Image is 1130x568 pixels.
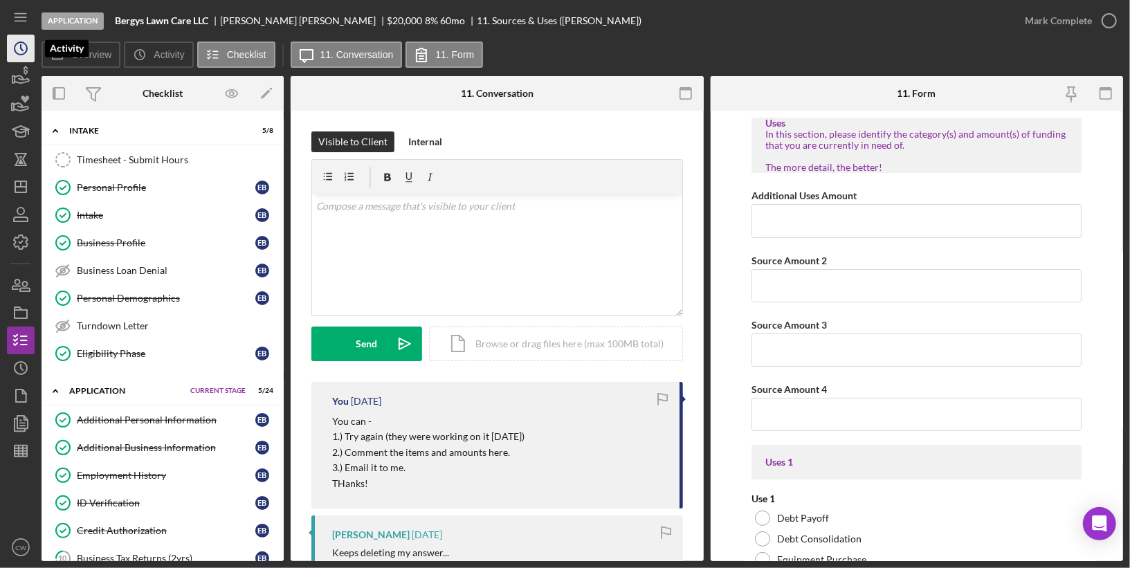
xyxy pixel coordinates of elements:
[401,131,449,152] button: Internal
[320,49,394,60] label: 11. Conversation
[77,210,255,221] div: Intake
[332,529,410,540] div: [PERSON_NAME]
[248,127,273,135] div: 5 / 8
[48,201,277,229] a: IntakeEB
[77,154,276,165] div: Timesheet - Submit Hours
[77,182,255,193] div: Personal Profile
[48,517,277,544] a: Credit AuthorizationEB
[255,264,269,277] div: E B
[77,470,255,481] div: Employment History
[408,131,442,152] div: Internal
[42,12,104,30] div: Application
[48,257,277,284] a: Business Loan DenialEB
[48,489,277,517] a: ID VerificationEB
[351,396,381,407] time: 2025-10-01 18:24
[77,237,255,248] div: Business Profile
[154,49,184,60] label: Activity
[48,461,277,489] a: Employment HistoryEB
[197,42,275,68] button: Checklist
[311,327,422,361] button: Send
[15,544,27,551] text: CW
[425,15,438,26] div: 8 %
[1083,507,1116,540] div: Open Intercom Messenger
[48,434,277,461] a: Additional Business InformationEB
[291,42,403,68] button: 11. Conversation
[115,15,208,26] b: Bergys Lawn Care LLC
[48,146,277,174] a: Timesheet - Submit Hours
[765,129,1068,173] div: In this section, please identify the category(s) and amount(s) of funding that you are currently ...
[143,88,183,99] div: Checklist
[405,42,483,68] button: 11. Form
[255,524,269,538] div: E B
[332,547,449,558] div: Keeps deleting my answer...
[332,476,525,491] p: THanks!
[765,118,1068,129] div: Uses
[332,429,525,444] p: 1.) Try again (they were working on it [DATE])
[751,255,827,266] label: Source Amount 2
[48,406,277,434] a: Additional Personal InformationEB
[7,533,35,561] button: CW
[77,293,255,304] div: Personal Demographics
[1025,7,1092,35] div: Mark Complete
[897,88,936,99] div: 11. Form
[311,131,394,152] button: Visible to Client
[48,340,277,367] a: Eligibility PhaseEB
[77,553,255,564] div: Business Tax Returns (2yrs)
[435,49,474,60] label: 11. Form
[71,49,111,60] label: Overview
[220,15,388,26] div: [PERSON_NAME] [PERSON_NAME]
[48,174,277,201] a: Personal ProfileEB
[332,460,525,475] p: 3.) Email it to me.
[255,236,269,250] div: E B
[255,496,269,510] div: E B
[190,387,246,395] span: Current Stage
[77,497,255,509] div: ID Verification
[461,88,534,99] div: 11. Conversation
[751,190,857,201] label: Additional Uses Amount
[69,127,239,135] div: Intake
[751,383,827,395] label: Source Amount 4
[1011,7,1123,35] button: Mark Complete
[255,347,269,360] div: E B
[77,414,255,425] div: Additional Personal Information
[412,529,442,540] time: 2025-09-30 23:01
[48,229,277,257] a: Business ProfileEB
[77,320,276,331] div: Turndown Letter
[48,312,277,340] a: Turndown Letter
[777,554,866,565] label: Equipment Purchase
[77,265,255,276] div: Business Loan Denial
[255,468,269,482] div: E B
[255,551,269,565] div: E B
[255,413,269,427] div: E B
[42,42,120,68] button: Overview
[69,387,183,395] div: Application
[332,396,349,407] div: You
[777,533,862,544] label: Debt Consolidation
[255,181,269,194] div: E B
[255,208,269,222] div: E B
[77,348,255,359] div: Eligibility Phase
[255,441,269,455] div: E B
[77,442,255,453] div: Additional Business Information
[751,319,827,331] label: Source Amount 3
[77,525,255,536] div: Credit Authorization
[318,131,388,152] div: Visible to Client
[751,493,1082,504] div: Use 1
[227,49,266,60] label: Checklist
[765,457,1068,468] div: Uses 1
[388,15,423,26] span: $20,000
[440,15,465,26] div: 60 mo
[255,291,269,305] div: E B
[777,513,829,524] label: Debt Payoff
[356,327,378,361] div: Send
[48,284,277,312] a: Personal DemographicsEB
[332,445,525,460] p: 2.) Comment the items and amounts here.
[477,15,641,26] div: 11. Sources & Uses ([PERSON_NAME])
[124,42,193,68] button: Activity
[332,414,525,429] p: You can -
[248,387,273,395] div: 5 / 24
[59,553,68,562] tspan: 10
